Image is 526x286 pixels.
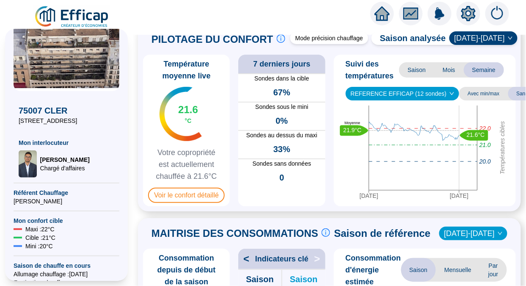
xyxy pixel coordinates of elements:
span: [PERSON_NAME] [40,155,90,164]
span: Référent Chauffage [14,189,119,197]
span: Température moyenne live [146,58,226,82]
span: Avec min/max [459,87,508,100]
span: Mini : 20 °C [25,242,53,250]
img: alerts [485,2,509,25]
span: down [508,36,513,41]
text: Moyenne [344,121,360,125]
span: 7 derniers jours [253,58,310,70]
span: Sondes sans données [238,159,325,168]
span: Saison de chauffe en cours [14,261,119,270]
tspan: [DATE] [359,192,378,199]
span: setting [461,6,476,21]
span: Sondes au dessus du maxi [238,131,325,140]
span: Saison analysée [372,32,446,44]
span: info-circle [277,34,285,43]
span: fund [403,6,419,21]
span: Saison [401,258,436,282]
span: Suivi des températures [346,58,399,82]
span: Voir le confort détaillé [148,188,225,203]
tspan: [DATE] [450,192,468,199]
span: 67% [273,86,290,98]
span: MAITRISE DES CONSOMMATIONS [151,227,318,240]
tspan: Températures cibles [499,121,506,175]
span: Indicateurs clé [255,253,308,265]
tspan: 20.0 [479,158,491,165]
span: 33% [273,143,290,155]
img: alerts [428,2,452,25]
span: Mon interlocuteur [19,139,114,147]
span: down [449,91,454,96]
text: 21.6°C [466,131,485,138]
div: Mode précision chauffage [290,32,368,44]
span: Allumage chauffage : [DATE] [14,270,119,278]
img: Chargé d'affaires [19,150,37,178]
span: Votre copropriété est actuellement chauffée à 21.6°C [146,147,226,182]
span: REFERENCE EFFICAP (12 sondes) [351,87,454,100]
span: 2025-2026 [454,32,512,44]
span: Chargé d'affaires [40,164,90,172]
span: Sondes sous le mini [238,103,325,111]
span: 0 [279,172,284,183]
tspan: 22.0 [479,125,491,132]
span: info-circle [322,228,330,237]
span: home [375,6,390,21]
span: down [498,231,503,236]
span: 21.6 [178,103,198,117]
span: 75007 CLER [19,105,114,117]
img: efficap energie logo [34,5,110,29]
span: [STREET_ADDRESS] [19,117,114,125]
span: Semaine [464,62,504,78]
span: 0% [275,115,288,127]
span: Mensuelle [436,258,480,282]
span: [PERSON_NAME] [14,197,119,205]
span: Saison de référence [334,227,431,240]
span: < [238,252,249,266]
span: PILOTAGE DU CONFORT [151,33,273,46]
tspan: 21.0 [479,142,491,148]
span: Mon confort cible [14,217,119,225]
span: Mois [434,62,464,78]
span: Sondes dans la cible [238,74,325,83]
img: indicateur températures [160,87,202,141]
span: Par jour [480,258,507,282]
span: 2024-2025 [444,227,502,240]
span: Saison [399,62,434,78]
text: 21.9°C [343,127,361,133]
span: > [314,252,325,266]
span: Cible : 21 °C [25,233,55,242]
span: °C [185,117,192,125]
span: Maxi : 22 °C [25,225,55,233]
